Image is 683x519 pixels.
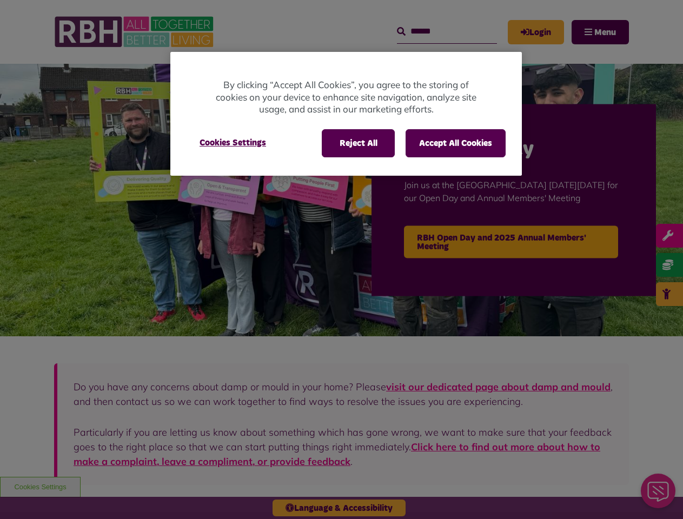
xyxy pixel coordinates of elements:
[187,129,279,156] button: Cookies Settings
[170,52,522,176] div: Privacy
[170,52,522,176] div: Cookie banner
[6,3,41,38] div: Close Web Assistant
[406,129,506,157] button: Accept All Cookies
[322,129,395,157] button: Reject All
[214,79,479,116] p: By clicking “Accept All Cookies”, you agree to the storing of cookies on your device to enhance s...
